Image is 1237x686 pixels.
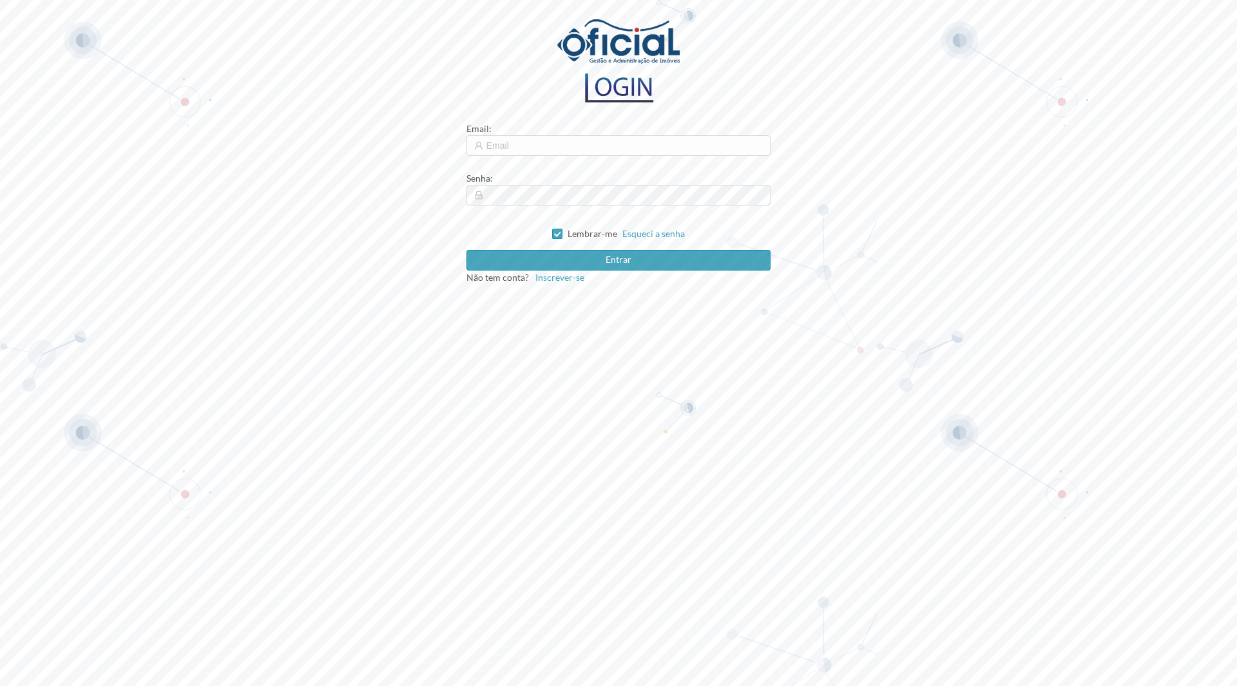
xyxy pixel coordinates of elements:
i: icon: lock [474,191,483,200]
img: logo [580,73,657,102]
button: Entrar [466,250,771,271]
span: Inscrever-se [535,272,584,283]
div: : [466,171,771,185]
div: : [466,122,771,135]
input: Email [466,135,771,156]
a: Inscrever-se [529,272,584,283]
span: Lembrar-me [568,228,617,239]
span: Email [466,123,489,134]
span: Senha [466,173,490,184]
span: Não tem conta? [466,272,529,283]
i: icon: user [474,141,483,150]
a: Esqueci a senha [622,228,685,239]
img: logo [557,19,680,64]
